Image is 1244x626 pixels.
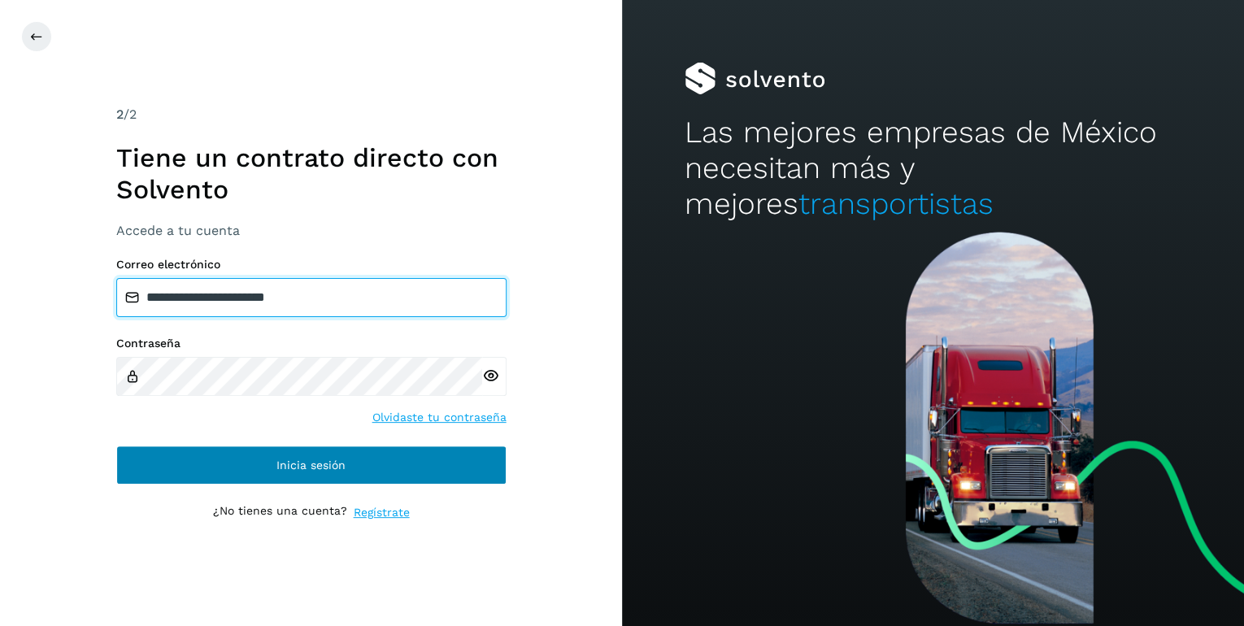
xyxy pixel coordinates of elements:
[372,409,507,426] a: Olvidaste tu contraseña
[213,504,347,521] p: ¿No tienes una cuenta?
[276,459,346,471] span: Inicia sesión
[116,105,507,124] div: /2
[116,337,507,350] label: Contraseña
[798,186,994,221] span: transportistas
[354,504,410,521] a: Regístrate
[116,258,507,272] label: Correo electrónico
[116,446,507,485] button: Inicia sesión
[685,115,1182,223] h2: Las mejores empresas de México necesitan más y mejores
[116,223,507,238] h3: Accede a tu cuenta
[116,107,124,122] span: 2
[116,142,507,205] h1: Tiene un contrato directo con Solvento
